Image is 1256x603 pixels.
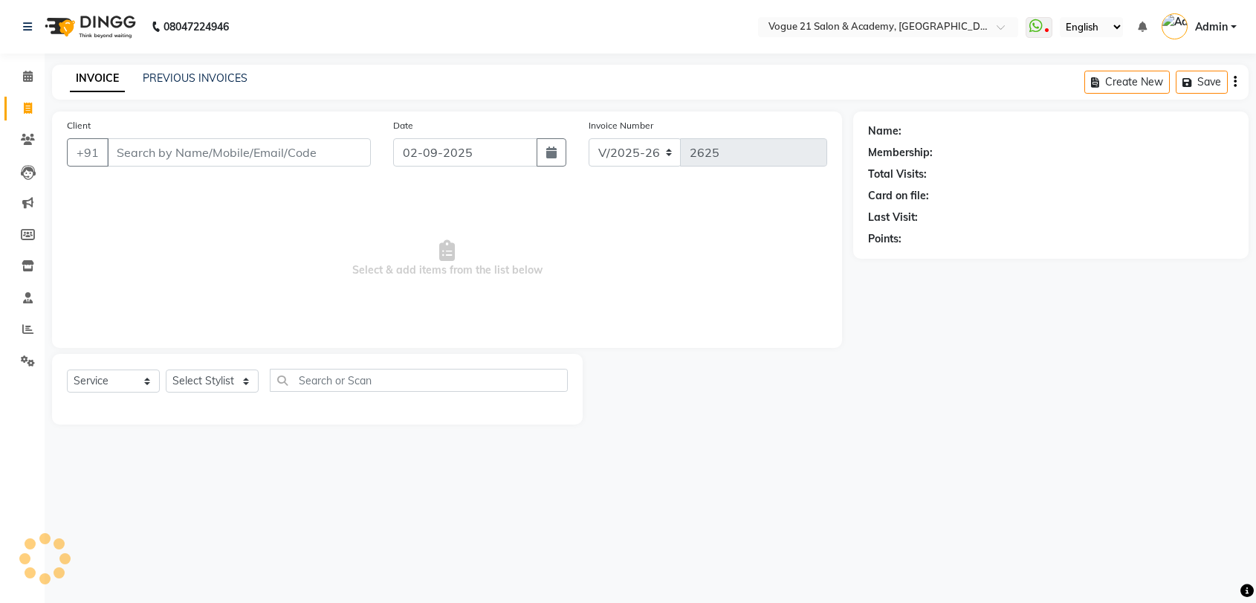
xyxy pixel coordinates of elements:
[1176,71,1228,94] button: Save
[67,184,827,333] span: Select & add items from the list below
[270,369,568,392] input: Search or Scan
[868,231,901,247] div: Points:
[70,65,125,92] a: INVOICE
[868,145,933,161] div: Membership:
[868,123,901,139] div: Name:
[164,6,229,48] b: 08047224946
[868,210,918,225] div: Last Visit:
[589,119,653,132] label: Invoice Number
[143,71,247,85] a: PREVIOUS INVOICES
[67,119,91,132] label: Client
[1162,13,1188,39] img: Admin
[38,6,140,48] img: logo
[1084,71,1170,94] button: Create New
[393,119,413,132] label: Date
[67,138,109,167] button: +91
[868,188,929,204] div: Card on file:
[868,167,927,182] div: Total Visits:
[1195,19,1228,35] span: Admin
[107,138,371,167] input: Search by Name/Mobile/Email/Code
